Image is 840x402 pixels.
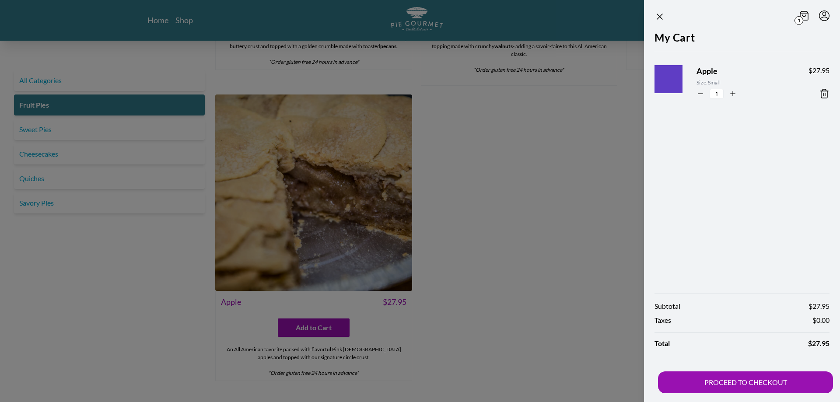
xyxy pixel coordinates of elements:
button: Close panel [654,11,665,22]
img: Product Image [650,57,703,110]
h2: My Cart [654,30,829,51]
span: $ 27.95 [808,338,829,349]
span: $ 0.00 [812,315,829,325]
span: Apple [696,65,794,77]
button: Menu [819,10,829,21]
button: PROCEED TO CHECKOUT [658,371,833,393]
span: Total [654,338,670,349]
span: $ 27.95 [808,65,829,76]
span: Subtotal [654,301,680,311]
span: Size: Small [696,79,794,87]
span: Taxes [654,315,671,325]
span: $ 27.95 [808,301,829,311]
span: 1 [794,16,803,25]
